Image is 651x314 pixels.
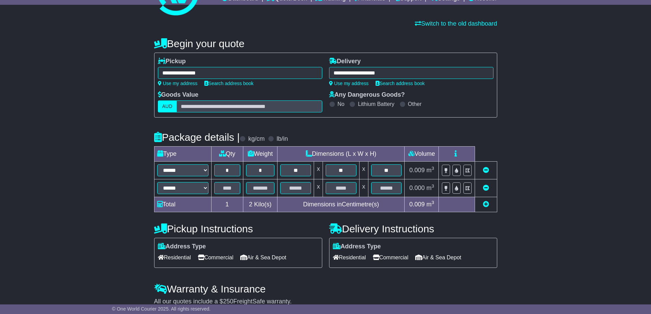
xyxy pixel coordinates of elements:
a: Remove this item [483,167,489,174]
span: 2 [249,201,252,208]
td: Type [154,147,211,162]
td: x [359,162,368,179]
h4: Pickup Instructions [154,223,322,234]
span: m [426,167,434,174]
td: Dimensions (L x W x H) [277,147,405,162]
h4: Package details | [154,132,240,143]
h4: Warranty & Insurance [154,283,497,295]
label: lb/in [276,135,288,143]
h4: Delivery Instructions [329,223,497,234]
label: No [338,101,344,107]
span: Commercial [198,252,233,263]
td: x [314,179,323,197]
span: Air & Sea Depot [240,252,286,263]
sup: 3 [432,166,434,171]
label: Delivery [329,58,361,65]
td: Qty [211,147,243,162]
span: Residential [333,252,366,263]
a: Use my address [329,81,369,86]
a: Remove this item [483,185,489,191]
label: Goods Value [158,91,199,99]
span: 250 [223,298,233,305]
td: Dimensions in Centimetre(s) [277,197,405,212]
sup: 3 [432,200,434,205]
a: Search address book [376,81,425,86]
span: © One World Courier 2025. All rights reserved. [112,306,211,312]
span: Air & Sea Depot [415,252,461,263]
span: 0.000 [409,185,425,191]
sup: 3 [432,183,434,189]
td: x [314,162,323,179]
td: x [359,179,368,197]
a: Add new item [483,201,489,208]
h4: Begin your quote [154,38,497,49]
a: Search address book [204,81,254,86]
td: Weight [243,147,277,162]
span: Commercial [373,252,408,263]
label: Lithium Battery [358,101,394,107]
a: Switch to the old dashboard [415,20,497,27]
td: Kilo(s) [243,197,277,212]
td: Total [154,197,211,212]
label: Address Type [333,243,381,250]
label: Any Dangerous Goods? [329,91,405,99]
td: 1 [211,197,243,212]
label: Other [408,101,422,107]
label: Address Type [158,243,206,250]
span: m [426,185,434,191]
span: 0.009 [409,167,425,174]
label: Pickup [158,58,186,65]
a: Use my address [158,81,198,86]
label: AUD [158,100,177,112]
div: All our quotes include a $ FreightSafe warranty. [154,298,497,305]
span: m [426,201,434,208]
span: Residential [158,252,191,263]
span: 0.009 [409,201,425,208]
label: kg/cm [248,135,265,143]
td: Volume [405,147,439,162]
